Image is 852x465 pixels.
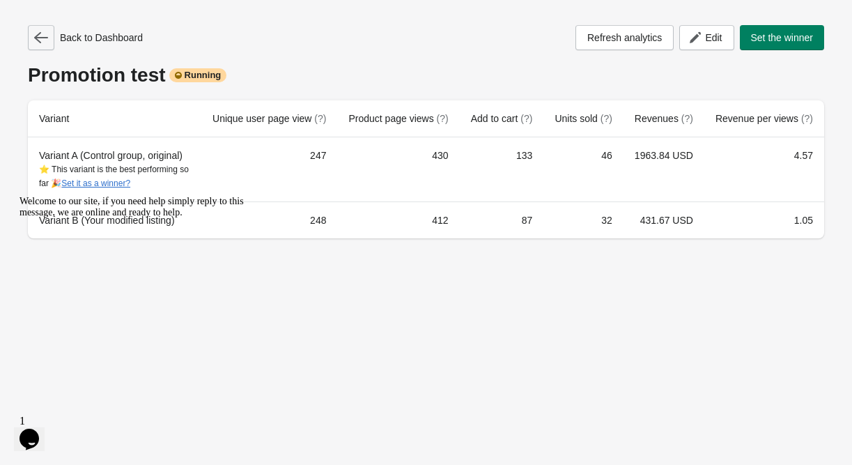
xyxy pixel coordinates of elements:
iframe: chat widget [14,190,265,402]
div: Running [169,68,227,82]
span: Unique user page view [212,113,326,124]
div: Welcome to our site, if you need help simply reply to this message, we are online and ready to help. [6,6,256,28]
span: Edit [705,32,722,43]
td: 87 [460,201,544,238]
td: 430 [337,137,459,201]
span: (?) [314,113,326,124]
span: (?) [801,113,813,124]
span: Units sold [555,113,612,124]
span: Set the winner [751,32,814,43]
iframe: chat widget [14,409,59,451]
td: 431.67 USD [623,201,704,238]
td: 32 [543,201,623,238]
button: Edit [679,25,734,50]
td: 412 [337,201,459,238]
button: Refresh analytics [575,25,674,50]
span: (?) [437,113,449,124]
span: Revenue per views [715,113,813,124]
td: 1963.84 USD [623,137,704,201]
span: (?) [681,113,693,124]
span: Revenues [635,113,693,124]
div: Back to Dashboard [28,25,143,50]
td: 247 [201,137,337,201]
button: Set the winner [740,25,825,50]
div: Promotion test [28,64,824,86]
td: 4.57 [704,137,824,201]
span: Add to cart [471,113,533,124]
span: Refresh analytics [587,32,662,43]
span: (?) [601,113,612,124]
td: 133 [460,137,544,201]
td: 46 [543,137,623,201]
td: 1.05 [704,201,824,238]
td: 248 [201,201,337,238]
button: Set it as a winner? [61,178,130,188]
span: Welcome to our site, if you need help simply reply to this message, we are online and ready to help. [6,6,230,27]
div: Variant A (Control group, original) [39,148,190,190]
span: Product page views [348,113,448,124]
th: Variant [28,100,201,137]
span: (?) [520,113,532,124]
div: ⭐ This variant is the best performing so far 🎉 [39,162,190,190]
